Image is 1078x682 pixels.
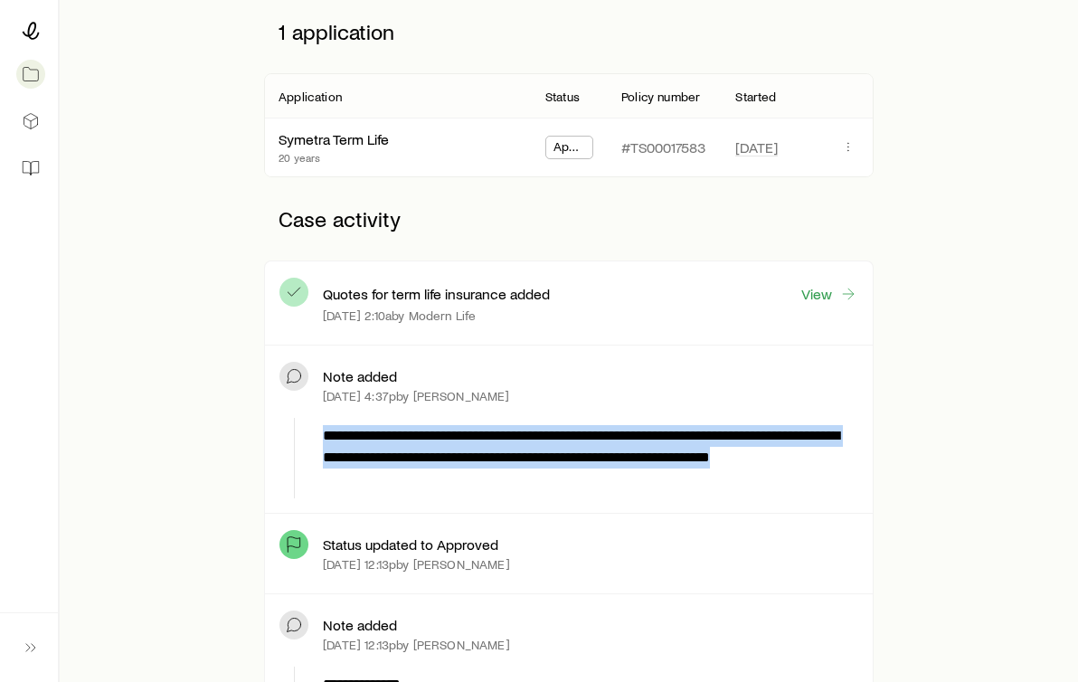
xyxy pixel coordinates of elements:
p: [DATE] 12:13p by [PERSON_NAME] [323,638,510,652]
a: View [800,284,858,304]
span: Approved [553,139,585,158]
p: Application [279,90,342,104]
p: Note added [323,367,397,385]
p: [DATE] 12:13p by [PERSON_NAME] [323,557,510,572]
p: 20 years [279,150,389,165]
p: Note added [323,616,397,634]
p: Status [545,90,580,104]
p: #TS00017583 [621,138,705,156]
span: [DATE] [735,138,778,156]
a: Symetra Term Life [279,130,389,147]
p: Started [735,90,776,104]
div: Symetra Term Life [279,130,389,149]
p: [DATE] 4:37p by [PERSON_NAME] [323,389,509,403]
p: 1 application [264,5,874,59]
p: Policy number [621,90,700,104]
p: [DATE] 2:10a by Modern Life [323,308,476,323]
p: Status updated to Approved [323,535,498,554]
p: Quotes for term life insurance added [323,285,550,303]
p: Case activity [264,192,874,246]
